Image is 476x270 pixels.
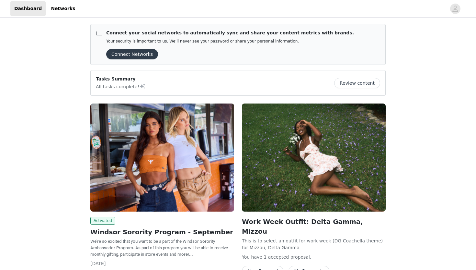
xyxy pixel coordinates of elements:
[106,39,354,44] p: Your security is important to us. We’ll never see your password or share your personal information.
[242,238,386,251] p: This is to select an outfit for work week (DG Coachella theme) for Mizzou, Delta Gamma
[106,30,354,36] p: Connect your social networks to automatically sync and share your content metrics with brands.
[90,261,106,266] span: [DATE]
[90,104,234,212] img: Windsor
[10,1,46,16] a: Dashboard
[47,1,79,16] a: Networks
[242,217,386,236] h2: Work Week Outfit: Delta Gamma, Mizzou
[96,82,146,90] p: All tasks complete!
[90,239,228,257] span: We're so excited that you want to be a part of the Windsor Sorority Ambassador Program. As part o...
[90,217,115,225] span: Activated
[106,49,158,59] button: Connect Networks
[96,76,146,82] p: Tasks Summary
[242,254,386,261] p: You have 1 accepted proposal .
[90,227,234,237] h2: Windsor Sorority Program - September
[452,4,458,14] div: avatar
[334,78,380,88] button: Review content
[242,104,386,212] img: Windsor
